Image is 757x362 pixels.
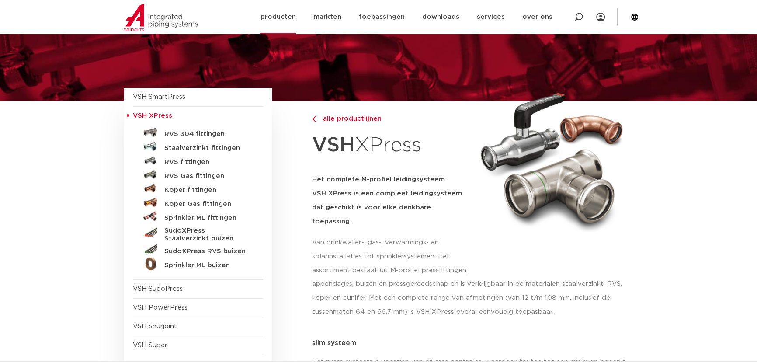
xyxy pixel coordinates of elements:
[133,342,167,348] a: VSH Super
[133,195,263,209] a: Koper Gas fittingen
[312,236,470,278] p: Van drinkwater-, gas-, verwarmings- en solarinstallaties tot sprinklersystemen. Het assortiment b...
[164,227,251,243] h5: SudoXPress Staalverzinkt buizen
[133,323,177,330] a: VSH Shurjoint
[133,153,263,167] a: RVS fittingen
[133,257,263,271] a: Sprinkler ML buizen
[133,94,185,100] a: VSH SmartPress
[312,277,633,319] p: appendages, buizen en pressgereedschap en is verkrijgbaar in de materialen staalverzinkt, RVS, ko...
[164,158,251,166] h5: RVS fittingen
[312,340,633,346] p: slim systeem
[164,214,251,222] h5: Sprinkler ML fittingen
[133,181,263,195] a: Koper fittingen
[133,209,263,223] a: Sprinkler ML fittingen
[164,200,251,208] h5: Koper Gas fittingen
[164,247,251,255] h5: SudoXPress RVS buizen
[133,167,263,181] a: RVS Gas fittingen
[164,261,251,269] h5: Sprinkler ML buizen
[312,173,470,229] h5: Het complete M-profiel leidingsysteem VSH XPress is een compleet leidingsysteem dat geschikt is v...
[133,112,172,119] span: VSH XPress
[312,114,470,124] a: alle productlijnen
[164,144,251,152] h5: Staalverzinkt fittingen
[133,223,263,243] a: SudoXPress Staalverzinkt buizen
[133,139,263,153] a: Staalverzinkt fittingen
[164,172,251,180] h5: RVS Gas fittingen
[164,130,251,138] h5: RVS 304 fittingen
[312,135,355,155] strong: VSH
[133,304,188,311] a: VSH PowerPress
[164,186,251,194] h5: Koper fittingen
[312,129,470,162] h1: XPress
[133,125,263,139] a: RVS 304 fittingen
[133,243,263,257] a: SudoXPress RVS buizen
[312,116,316,122] img: chevron-right.svg
[133,285,183,292] a: VSH SudoPress
[318,115,382,122] span: alle productlijnen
